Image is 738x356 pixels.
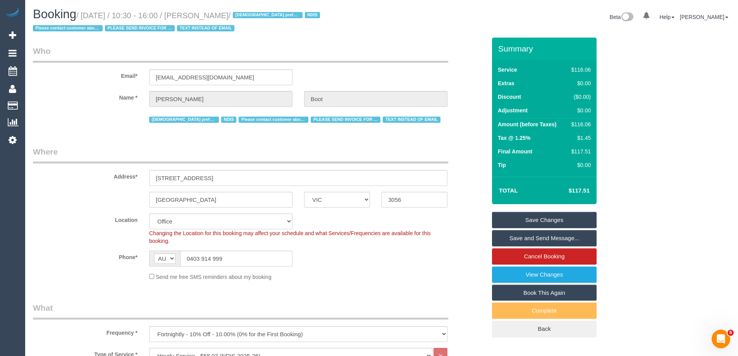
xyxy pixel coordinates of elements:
[568,66,591,74] div: $116.06
[498,93,521,101] label: Discount
[33,45,448,63] legend: Who
[492,321,597,337] a: Back
[712,330,730,348] iframe: Intercom live chat
[33,302,448,320] legend: What
[177,25,234,31] span: TEXT INSTEAD OF EMAIL
[568,161,591,169] div: $0.00
[498,79,514,87] label: Extras
[180,251,292,267] input: Phone*
[498,107,528,114] label: Adjustment
[498,148,532,155] label: Final Amount
[149,91,292,107] input: First Name*
[498,120,556,128] label: Amount (before Taxes)
[27,326,143,337] label: Frequency *
[5,8,20,19] img: Automaid Logo
[728,330,734,336] span: 5
[233,12,303,18] span: [DEMOGRAPHIC_DATA] prefered
[383,117,440,123] span: TEXT INSTEAD OF EMAIL
[27,91,143,101] label: Name *
[492,285,597,301] a: Book This Again
[498,66,517,74] label: Service
[33,25,103,31] span: Please contact customer about covers
[492,212,597,228] a: Save Changes
[499,187,518,194] strong: Total
[27,213,143,224] label: Location
[305,12,320,18] span: NDIS
[498,44,593,53] h3: Summary
[568,148,591,155] div: $117.51
[568,120,591,128] div: $116.06
[156,274,272,280] span: Send me free SMS reminders about my booking
[149,192,292,208] input: Suburb*
[304,91,447,107] input: Last Name*
[659,14,674,20] a: Help
[239,117,308,123] span: Please contact customer about covers
[33,146,448,163] legend: Where
[498,161,506,169] label: Tip
[105,25,175,31] span: PLEASE SEND INVOICE FOR NDIS
[149,230,431,244] span: Changing the Location for this booking may affect your schedule and what Services/Frequencies are...
[27,69,143,80] label: Email*
[33,11,322,33] small: / [DATE] / 10:30 - 16:00 / [PERSON_NAME]
[492,267,597,283] a: View Changes
[545,187,590,194] h4: $117.51
[680,14,728,20] a: [PERSON_NAME]
[610,14,634,20] a: Beta
[568,134,591,142] div: $1.45
[492,230,597,246] a: Save and Send Message...
[149,69,292,85] input: Email*
[311,117,380,123] span: PLEASE SEND INVOICE FOR NDIS
[27,170,143,181] label: Address*
[568,79,591,87] div: $0.00
[498,134,530,142] label: Tax @ 1.25%
[382,192,447,208] input: Post Code*
[27,251,143,261] label: Phone*
[33,7,76,21] span: Booking
[492,248,597,265] a: Cancel Booking
[621,12,633,22] img: New interface
[568,107,591,114] div: $0.00
[221,117,236,123] span: NDIS
[149,117,219,123] span: [DEMOGRAPHIC_DATA] prefered
[568,93,591,101] div: ($0.00)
